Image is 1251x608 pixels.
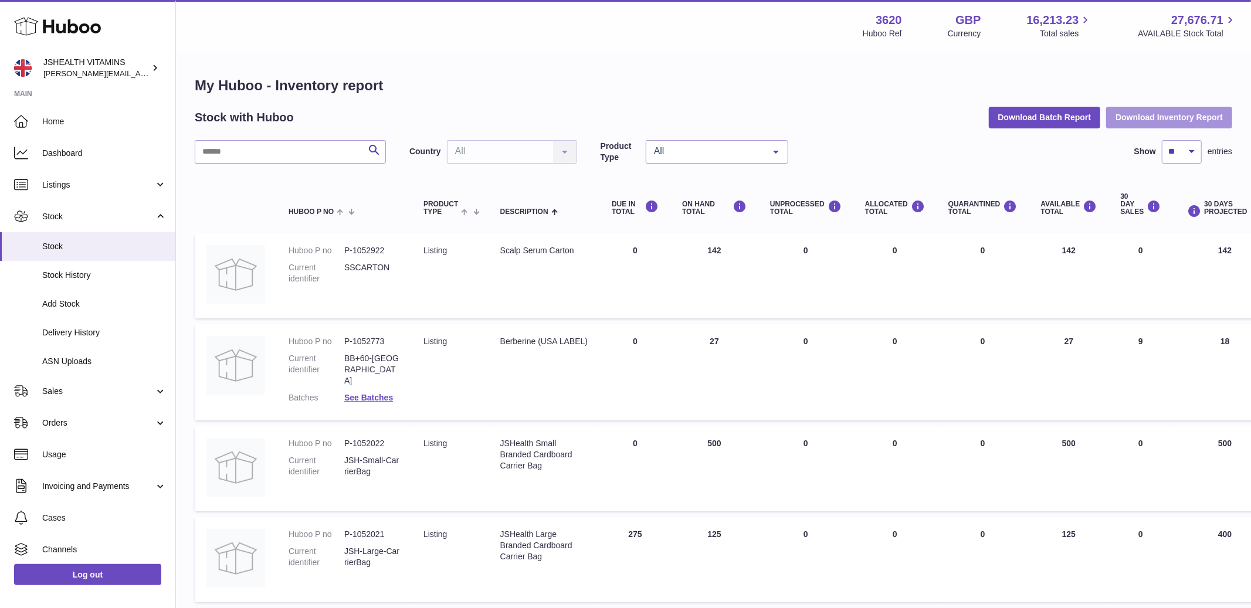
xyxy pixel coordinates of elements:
[289,336,344,347] dt: Huboo P no
[1208,146,1232,157] span: entries
[423,529,447,539] span: listing
[1204,201,1247,216] span: 30 DAYS PROJECTED
[770,200,842,216] div: UNPROCESSED Total
[981,439,985,448] span: 0
[1106,107,1232,128] button: Download Inventory Report
[670,324,758,420] td: 27
[344,336,400,347] dd: P-1052773
[1041,200,1097,216] div: AVAILABLE Total
[1108,324,1172,420] td: 9
[500,336,588,347] div: Berberine (USA LABEL)
[1108,233,1172,318] td: 0
[42,116,167,127] span: Home
[289,245,344,256] dt: Huboo P no
[42,417,154,429] span: Orders
[1108,426,1172,511] td: 0
[1029,324,1109,420] td: 27
[344,529,400,540] dd: P-1052021
[289,353,344,386] dt: Current identifier
[344,546,400,568] dd: JSH-Large-CarrierBag
[948,28,981,39] div: Currency
[981,246,985,255] span: 0
[42,327,167,338] span: Delivery History
[14,564,161,585] a: Log out
[981,337,985,346] span: 0
[42,179,154,191] span: Listings
[42,211,154,222] span: Stock
[1029,233,1109,318] td: 142
[289,392,344,403] dt: Batches
[500,529,588,562] div: JSHealth Large Branded Cardboard Carrier Bag
[758,324,853,420] td: 0
[612,200,659,216] div: DUE IN TOTAL
[989,107,1101,128] button: Download Batch Report
[42,241,167,252] span: Stock
[853,426,937,511] td: 0
[43,69,235,78] span: [PERSON_NAME][EMAIL_ADDRESS][DOMAIN_NAME]
[853,233,937,318] td: 0
[42,449,167,460] span: Usage
[42,386,154,397] span: Sales
[865,200,925,216] div: ALLOCATED Total
[289,438,344,449] dt: Huboo P no
[500,208,548,216] span: Description
[344,438,400,449] dd: P-1052022
[1026,12,1079,28] span: 16,213.23
[289,208,334,216] span: Huboo P no
[14,59,32,77] img: francesca@jshealthvitamins.com
[600,324,670,420] td: 0
[344,245,400,256] dd: P-1052922
[206,438,265,497] img: product image
[344,393,393,402] a: See Batches
[423,246,447,255] span: listing
[651,145,764,157] span: All
[758,517,853,602] td: 0
[853,517,937,602] td: 0
[206,336,265,395] img: product image
[43,57,149,79] div: JSHEALTH VITAMINS
[500,245,588,256] div: Scalp Serum Carton
[1171,12,1223,28] span: 27,676.71
[344,455,400,477] dd: JSH-Small-CarrierBag
[1134,146,1156,157] label: Show
[601,141,640,163] label: Product Type
[423,201,458,216] span: Product Type
[42,298,167,310] span: Add Stock
[670,426,758,511] td: 500
[289,262,344,284] dt: Current identifier
[42,481,154,492] span: Invoicing and Payments
[853,324,937,420] td: 0
[955,12,981,28] strong: GBP
[981,529,985,539] span: 0
[195,110,294,125] h2: Stock with Huboo
[1026,12,1092,39] a: 16,213.23 Total sales
[1029,426,1109,511] td: 500
[206,245,265,304] img: product image
[863,28,902,39] div: Huboo Ref
[289,546,344,568] dt: Current identifier
[670,517,758,602] td: 125
[600,517,670,602] td: 275
[1138,12,1237,39] a: 27,676.71 AVAILABLE Stock Total
[600,233,670,318] td: 0
[42,356,167,367] span: ASN Uploads
[876,12,902,28] strong: 3620
[42,148,167,159] span: Dashboard
[195,76,1232,95] h1: My Huboo - Inventory report
[409,146,441,157] label: Country
[1029,517,1109,602] td: 125
[289,455,344,477] dt: Current identifier
[1138,28,1237,39] span: AVAILABLE Stock Total
[758,426,853,511] td: 0
[948,200,1018,216] div: QUARANTINED Total
[42,270,167,281] span: Stock History
[500,438,588,471] div: JSHealth Small Branded Cardboard Carrier Bag
[42,544,167,555] span: Channels
[682,200,747,216] div: ON HAND Total
[344,262,400,284] dd: SSCARTON
[344,353,400,386] dd: BB+60-[GEOGRAPHIC_DATA]
[423,439,447,448] span: listing
[1120,193,1161,216] div: 30 DAY SALES
[423,337,447,346] span: listing
[206,529,265,587] img: product image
